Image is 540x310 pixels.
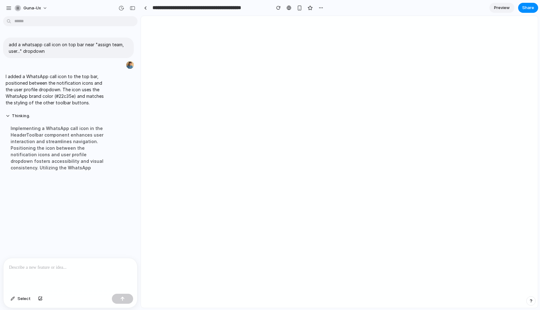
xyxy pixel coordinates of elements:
[17,296,31,302] span: Select
[7,294,34,304] button: Select
[522,5,534,11] span: Share
[6,73,110,106] p: I added a WhatsApp call icon to the top bar, positioned between the notification icons and the us...
[12,3,51,13] button: guna-ux
[6,121,110,175] div: Implementing a WhatsApp call icon in the HeaderToolbar component enhances user interaction and st...
[518,3,538,13] button: Share
[489,3,514,13] a: Preview
[23,5,41,11] span: guna-ux
[494,5,510,11] span: Preview
[9,41,128,54] p: add a whatsapp call icon on top bar near "assign team, user..." dropdown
